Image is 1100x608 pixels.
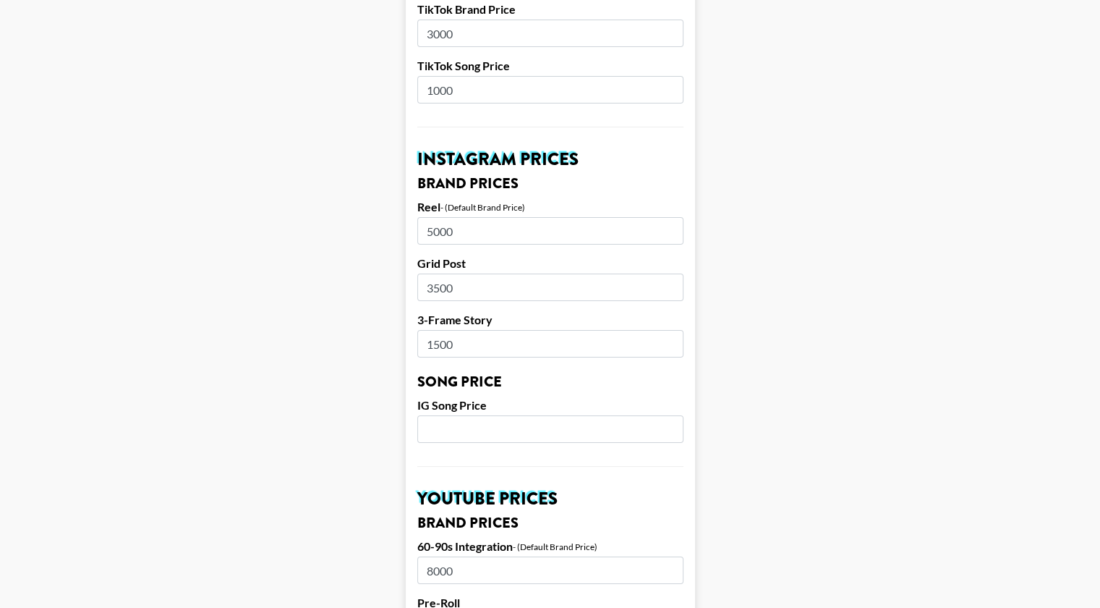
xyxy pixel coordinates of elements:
label: 3-Frame Story [417,313,683,327]
div: - (Default Brand Price) [440,202,525,213]
label: TikTok Brand Price [417,2,683,17]
label: IG Song Price [417,398,683,413]
label: Grid Post [417,256,683,271]
label: 60-90s Integration [417,539,513,554]
div: - (Default Brand Price) [513,541,597,552]
h2: YouTube Prices [417,490,683,507]
label: TikTok Song Price [417,59,683,73]
h2: Instagram Prices [417,151,683,168]
label: Reel [417,200,440,214]
h3: Brand Prices [417,177,683,191]
h3: Song Price [417,375,683,389]
h3: Brand Prices [417,516,683,531]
